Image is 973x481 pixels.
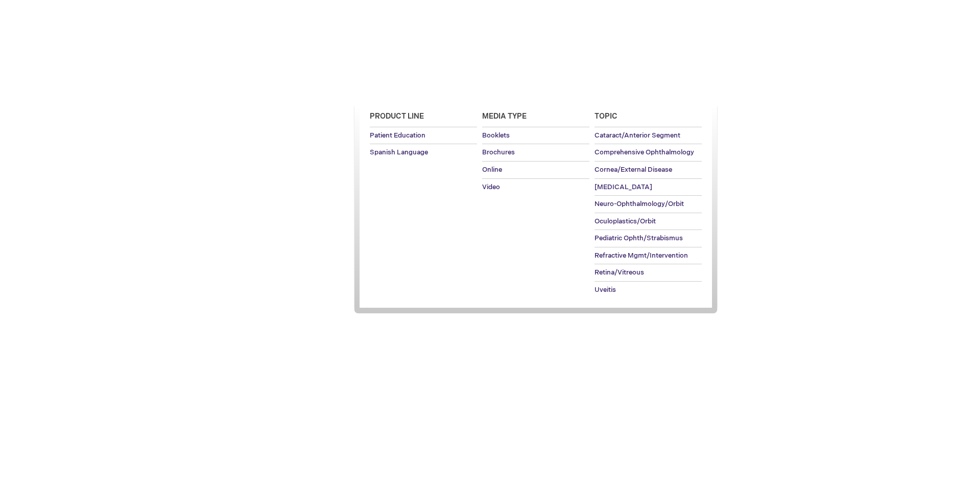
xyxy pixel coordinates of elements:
span: Pediatric Ophth/Strabismus [595,234,683,242]
span: Cataract/Anterior Segment [595,131,680,140]
span: Oculoplastics/Orbit [595,217,656,225]
span: Refractive Mgmt/Intervention [595,251,688,260]
span: Patient Education [370,131,425,140]
span: Retina/Vitreous [595,268,644,277]
span: Online [482,166,502,174]
span: Media Type [482,112,527,121]
span: Topic [595,112,618,121]
span: [MEDICAL_DATA] [595,183,652,191]
span: Cornea/External Disease [595,166,672,174]
span: Uveitis [595,286,616,294]
span: Booklets [482,131,510,140]
span: Neuro-Ophthalmology/Orbit [595,200,684,208]
span: Product Line [370,112,424,121]
span: Comprehensive Ophthalmology [595,148,694,156]
span: Spanish Language [370,148,428,156]
span: Video [482,183,500,191]
span: Brochures [482,148,515,156]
